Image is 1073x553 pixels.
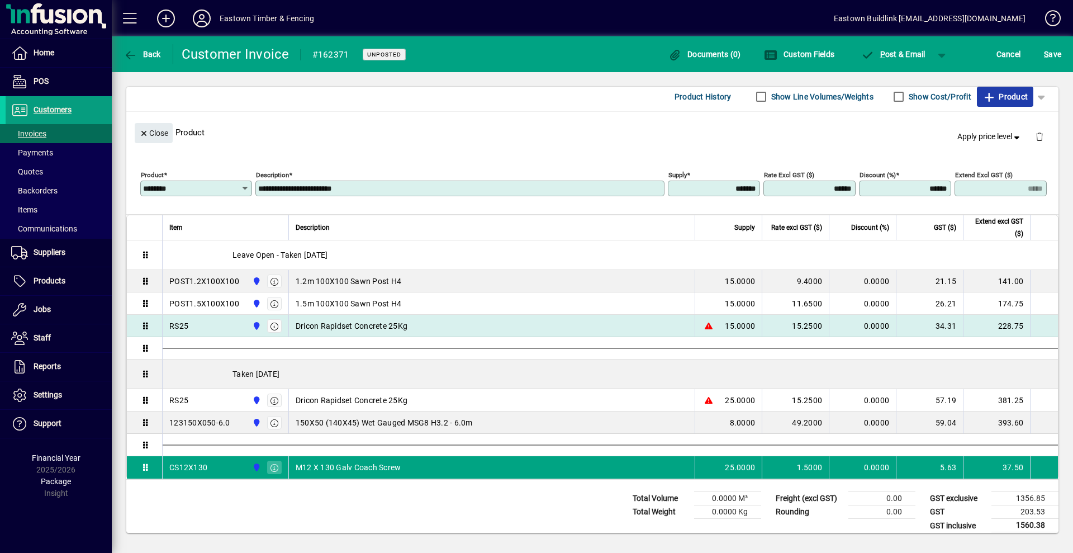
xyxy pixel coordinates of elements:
[141,171,164,179] mat-label: Product
[896,315,963,337] td: 34.31
[769,298,822,309] div: 11.6500
[963,412,1030,434] td: 393.60
[6,296,112,324] a: Jobs
[855,44,931,64] button: Post & Email
[1037,2,1059,39] a: Knowledge Base
[249,320,262,332] span: Holyoake St
[991,505,1058,519] td: 203.53
[11,186,58,195] span: Backorders
[770,492,848,505] td: Freight (excl GST)
[169,320,188,332] div: RS25
[312,46,349,64] div: #162371
[934,221,956,234] span: GST ($)
[769,320,822,332] div: 15.2500
[34,77,49,86] span: POS
[296,417,473,428] span: 150X50 (140X45) Wet Gauged MSG8 H3.2 - 6.0m
[991,519,1058,533] td: 1560.38
[770,505,848,519] td: Rounding
[34,305,51,314] span: Jobs
[963,315,1030,337] td: 228.75
[982,88,1028,106] span: Product
[11,129,46,138] span: Invoices
[963,456,1030,479] td: 37.50
[725,276,755,287] span: 15.0000
[829,456,896,479] td: 0.0000
[34,333,51,342] span: Staff
[955,171,1013,179] mat-label: Extend excl GST ($)
[734,221,755,234] span: Supply
[6,124,112,143] a: Invoices
[764,171,814,179] mat-label: Rate excl GST ($)
[6,267,112,295] a: Products
[6,181,112,200] a: Backorders
[896,292,963,315] td: 26.21
[896,412,963,434] td: 59.04
[1026,131,1053,141] app-page-header-button: Delete
[112,44,173,64] app-page-header-button: Back
[924,505,991,519] td: GST
[163,240,1058,270] div: Leave Open - Taken [DATE]
[6,219,112,238] a: Communications
[6,381,112,409] a: Settings
[126,112,1058,153] div: Product
[670,87,736,107] button: Product History
[963,292,1030,315] td: 174.75
[848,505,915,519] td: 0.00
[249,417,262,429] span: Holyoake St
[769,91,873,102] label: Show Line Volumes/Weights
[34,105,72,114] span: Customers
[996,45,1021,63] span: Cancel
[924,519,991,533] td: GST inclusive
[991,492,1058,505] td: 1356.85
[829,412,896,434] td: 0.0000
[769,462,822,473] div: 1.5000
[6,68,112,96] a: POS
[34,390,62,399] span: Settings
[249,275,262,287] span: Holyoake St
[970,215,1023,240] span: Extend excl GST ($)
[6,143,112,162] a: Payments
[860,171,896,179] mat-label: Discount (%)
[296,320,407,332] span: Dricon Rapidset Concrete 25Kg
[135,123,173,143] button: Close
[829,270,896,292] td: 0.0000
[861,50,925,59] span: ost & Email
[169,298,239,309] div: POST1.5X100X100
[6,410,112,438] a: Support
[957,131,1022,143] span: Apply price level
[296,462,401,473] span: M12 X 130 Galv Coach Screw
[668,171,687,179] mat-label: Supply
[694,505,761,519] td: 0.0000 Kg
[906,91,971,102] label: Show Cost/Profit
[834,10,1025,27] div: Eastown Buildlink [EMAIL_ADDRESS][DOMAIN_NAME]
[769,417,822,428] div: 49.2000
[771,221,822,234] span: Rate excl GST ($)
[169,462,207,473] div: CS12X130
[220,10,314,27] div: Eastown Timber & Fencing
[6,324,112,352] a: Staff
[11,167,43,176] span: Quotes
[6,353,112,381] a: Reports
[848,492,915,505] td: 0.00
[666,44,744,64] button: Documents (0)
[963,270,1030,292] td: 141.00
[296,298,401,309] span: 1.5m 100X100 Sawn Post H4
[994,44,1024,64] button: Cancel
[668,50,741,59] span: Documents (0)
[6,239,112,267] a: Suppliers
[249,297,262,310] span: Holyoake St
[764,50,834,59] span: Custom Fields
[896,456,963,479] td: 5.63
[829,389,896,412] td: 0.0000
[1041,44,1064,64] button: Save
[761,44,837,64] button: Custom Fields
[6,39,112,67] a: Home
[11,148,53,157] span: Payments
[1044,50,1048,59] span: S
[829,315,896,337] td: 0.0000
[296,221,330,234] span: Description
[34,362,61,371] span: Reports
[367,51,401,58] span: Unposted
[121,44,164,64] button: Back
[924,492,991,505] td: GST exclusive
